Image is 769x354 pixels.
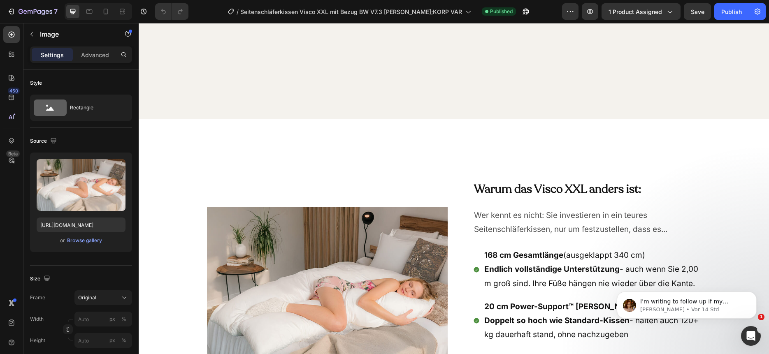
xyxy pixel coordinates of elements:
strong: 80 cm Breite für optimale Druckverteilung [346,330,506,340]
span: 1 [758,314,764,320]
span: 1 product assigned [609,7,662,16]
button: Browse gallery [67,236,102,245]
input: https://example.com/image.jpg [37,217,125,232]
p: Image [40,29,110,39]
label: Frame [30,294,45,301]
button: Publish [714,3,749,20]
p: Wer kennt es nicht: Sie investieren in ein teures Seitenschläferkissen, nur um festzustellen, das... [335,185,561,213]
label: Width [30,315,44,323]
p: (ausgeklappt 340 cm) [346,225,561,239]
p: Message from Jamie, sent Vor 14 Std [36,32,142,39]
iframe: Design area [139,23,769,354]
div: px [109,337,115,344]
input: px% [74,312,132,326]
p: - halten auch 120+ kg dauerhaft stand, ohne nachzugeben [346,291,561,319]
div: Source [30,136,58,147]
span: Published [490,8,513,15]
img: preview-image [37,159,125,211]
strong: Endlich vollständige Unterstützung [346,241,481,251]
span: or [60,236,65,245]
p: 7 [54,7,58,16]
div: Browse gallery [67,237,102,244]
div: Rectangle [70,98,120,117]
iframe: Intercom live chat [741,326,761,346]
div: % [121,315,126,323]
strong: Doppelt so hoch wie Standard-Kissen [346,293,491,302]
strong: 20 cm Power-Support™ [PERSON_NAME] [346,279,502,288]
span: Seitenschläferkissen Visco XXL mit Bezug BW V7.3 [PERSON_NAME];KORP VAR [240,7,462,16]
span: Original [78,294,96,301]
div: Style [30,79,42,87]
span: I'm writing to follow up if my previous messages reached you well and whether there is anything e... [36,24,140,112]
p: Settings [41,51,64,59]
div: Undo/Redo [155,3,188,20]
strong: 168 cm Gesamtlänge [346,227,425,237]
div: Publish [721,7,742,16]
p: Advanced [81,51,109,59]
button: Original [74,290,132,305]
button: px [119,335,129,345]
div: 450 [8,88,20,94]
button: 1 product assigned [602,3,681,20]
div: Size [30,273,52,285]
button: Save [684,3,711,20]
span: Save [691,8,704,15]
div: Beta [6,150,20,157]
p: - auch wenn Sie 2,00 m groß sind. Ihre Füße hängen nie wieder über die Kante. [346,239,561,267]
strong: Warum das Visco XXL anders ist: [335,158,503,174]
button: 7 [3,3,61,20]
button: % [107,335,117,345]
iframe: Intercom notifications Nachricht [604,274,769,332]
button: px [119,314,129,324]
label: Height [30,337,45,344]
div: px [109,315,115,323]
span: / [237,7,239,16]
div: % [121,337,126,344]
input: px% [74,333,132,348]
button: % [107,314,117,324]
